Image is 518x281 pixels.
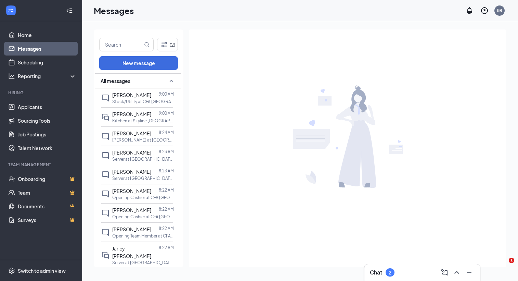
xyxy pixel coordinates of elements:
[100,38,143,51] input: Search
[480,7,489,15] svg: QuestionInfo
[112,175,174,181] p: Server at [GEOGRAPHIC_DATA][PERSON_NAME]
[370,269,382,276] h3: Chat
[144,42,150,47] svg: MagnifyingGlass
[159,168,174,174] p: 8:23 AM
[465,268,473,277] svg: Minimize
[112,149,151,156] span: [PERSON_NAME]
[8,90,75,96] div: Hiring
[8,267,15,274] svg: Settings
[18,42,76,56] a: Messages
[112,156,174,162] p: Server at [GEOGRAPHIC_DATA][PERSON_NAME]
[112,226,151,232] span: [PERSON_NAME]
[112,111,151,117] span: [PERSON_NAME]
[159,206,174,212] p: 8:22 AM
[159,187,174,193] p: 8:22 AM
[112,233,174,239] p: Opening Team Member at CFA [GEOGRAPHIC_DATA][PERSON_NAME]
[101,113,109,121] svg: DoubleChat
[112,169,151,175] span: [PERSON_NAME]
[159,225,174,231] p: 8:22 AM
[159,130,174,135] p: 8:24 AM
[159,245,174,251] p: 8:22 AM
[465,7,474,15] svg: Notifications
[101,190,109,198] svg: ChatInactive
[112,137,174,143] p: [PERSON_NAME] at [GEOGRAPHIC_DATA][PERSON_NAME]
[18,186,76,199] a: TeamCrown
[159,149,174,155] p: 8:23 AM
[99,56,178,70] button: New message
[451,267,462,278] button: ChevronUp
[389,270,391,276] div: 2
[112,92,151,98] span: [PERSON_NAME]
[112,118,174,124] p: Kitchen at Skyline [GEOGRAPHIC_DATA] - [GEOGRAPHIC_DATA]
[18,100,76,114] a: Applicants
[101,251,109,259] svg: DoubleChat
[112,245,151,259] span: Jaricy [PERSON_NAME]
[8,73,15,80] svg: Analysis
[18,199,76,213] a: DocumentsCrown
[94,5,134,16] h1: Messages
[18,114,76,127] a: Sourcing Tools
[167,77,176,85] svg: SmallChevronUp
[8,162,75,168] div: Team Management
[101,209,109,217] svg: ChatInactive
[101,132,109,140] svg: ChatInactive
[18,267,66,274] div: Switch to admin view
[101,94,109,102] svg: ChatInactive
[497,8,502,13] div: BR
[112,195,174,200] p: Opening Cashier at CFA [GEOGRAPHIC_DATA][PERSON_NAME]
[101,228,109,236] svg: ChatInactive
[18,127,76,141] a: Job Postings
[112,130,151,136] span: [PERSON_NAME]
[159,110,174,116] p: 9:00 AM
[18,28,76,42] a: Home
[160,40,168,49] svg: Filter
[440,268,449,277] svg: ComposeMessage
[112,207,151,213] span: [PERSON_NAME]
[8,7,14,14] svg: WorkstreamLogo
[18,56,76,69] a: Scheduling
[464,267,475,278] button: Minimize
[439,267,450,278] button: ComposeMessage
[157,38,178,51] button: Filter (2)
[101,77,130,84] span: All messages
[101,171,109,179] svg: ChatInactive
[101,151,109,160] svg: ChatInactive
[18,73,77,80] div: Reporting
[18,213,76,227] a: SurveysCrown
[112,214,174,220] p: Opening Cashier at CFA [GEOGRAPHIC_DATA][PERSON_NAME]
[159,91,174,97] p: 9:00 AM
[18,172,76,186] a: OnboardingCrown
[509,258,514,263] span: 1
[112,99,174,105] p: Stock/Utility at CFA [GEOGRAPHIC_DATA]
[112,260,174,266] p: Server at [GEOGRAPHIC_DATA][PERSON_NAME]
[112,188,151,194] span: [PERSON_NAME]
[66,7,73,14] svg: Collapse
[453,268,461,277] svg: ChevronUp
[18,141,76,155] a: Talent Network
[495,258,511,274] iframe: Intercom live chat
